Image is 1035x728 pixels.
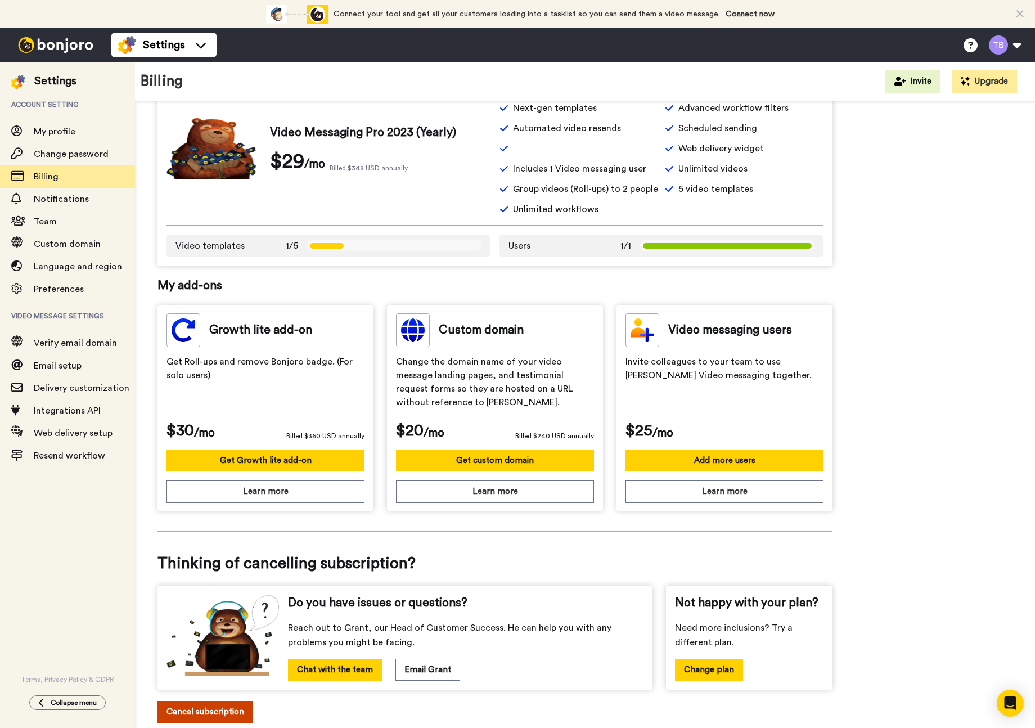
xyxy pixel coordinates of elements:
[34,361,82,370] span: Email setup
[166,450,364,471] button: Get Growth lite add-on
[51,698,97,707] span: Collapse menu
[513,162,646,176] span: Includes 1 Video messaging user
[34,172,58,181] span: Billing
[34,262,122,271] span: Language and region
[286,430,364,442] span: Billed $360 USD annually
[997,690,1024,717] div: Open Intercom Messenger
[175,239,245,253] span: Video templates
[270,124,456,141] span: Video Messaging Pro 2023 (Yearly)
[675,659,743,681] button: Change plan
[166,355,364,411] span: Get Roll-ups and remove Bonjoro badge. (For solo users)
[620,239,631,253] span: 1/1
[118,36,136,54] img: settings-colored.svg
[34,406,101,415] span: Integrations API
[513,101,597,115] span: Next-gen templates
[288,659,382,681] button: Chat with the team
[330,164,408,173] span: Billed $348 USD annually
[143,37,185,53] span: Settings
[515,430,594,442] span: Billed $240 USD annually
[29,695,106,710] button: Collapse menu
[166,480,364,502] button: Learn more
[513,203,598,216] span: Unlimited workflows
[34,429,112,438] span: Web delivery setup
[34,217,57,226] span: Team
[288,621,643,650] span: Reach out to Grant, our Head of Customer Success. He can help you with any problems you might be ...
[508,239,530,253] span: Users
[885,70,940,93] button: Invite
[157,701,253,723] button: Cancel subscription
[34,240,101,249] span: Custom domain
[625,313,659,347] img: team-members.svg
[396,313,430,347] img: custom-domain.svg
[141,73,183,89] h1: Billing
[166,419,194,442] span: $30
[334,10,720,18] span: Connect your tool and get all your customers loading into a tasklist so you can send them a video...
[652,425,673,442] span: /mo
[678,101,789,115] span: Advanced workflow filters
[13,37,98,53] img: bj-logo-header-white.svg
[668,322,792,339] span: Video messaging users
[625,355,823,411] span: Invite colleagues to your team to use [PERSON_NAME] Video messaging together.
[166,595,279,676] img: cs-bear.png
[678,142,764,155] span: Web delivery widget
[34,384,129,393] span: Delivery customization
[513,182,658,196] span: Group videos (Roll-ups) to 2 people
[726,10,775,18] a: Connect now
[625,480,823,502] button: Learn more
[166,118,256,179] img: vm-pro.png
[513,122,621,135] span: Automated video resends
[396,419,424,442] span: $20
[396,355,594,411] span: Change the domain name of your video message landing pages, and testimonial request forms so they...
[678,162,748,176] span: Unlimited videos
[194,425,215,442] span: /mo
[166,313,200,347] img: group-messaging.svg
[157,552,832,574] span: Thinking of cancelling subscription?
[157,277,832,294] span: My add-ons
[396,480,594,502] button: Learn more
[270,150,304,173] span: $29
[625,450,823,471] button: Add more users
[396,450,594,471] button: Get custom domain
[34,339,117,348] span: Verify email domain
[34,127,75,136] span: My profile
[304,156,325,173] span: /mo
[34,73,76,89] div: Settings
[439,322,524,339] span: Custom domain
[34,285,84,294] span: Preferences
[424,425,444,442] span: /mo
[952,70,1017,93] button: Upgrade
[286,239,298,253] span: 1/5
[11,75,25,89] img: settings-colored.svg
[34,451,105,460] span: Resend workflow
[395,659,460,681] button: Email Grant
[209,322,312,339] span: Growth lite add-on
[625,419,652,442] span: $25
[288,595,467,612] span: Do you have issues or questions?
[678,122,757,135] span: Scheduled sending
[34,195,89,204] span: Notifications
[675,621,823,650] span: Need more inclusions? Try a different plan.
[266,5,328,24] div: animation
[678,182,753,196] span: 5 video templates
[675,595,818,612] span: Not happy with your plan?
[34,150,109,159] span: Change password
